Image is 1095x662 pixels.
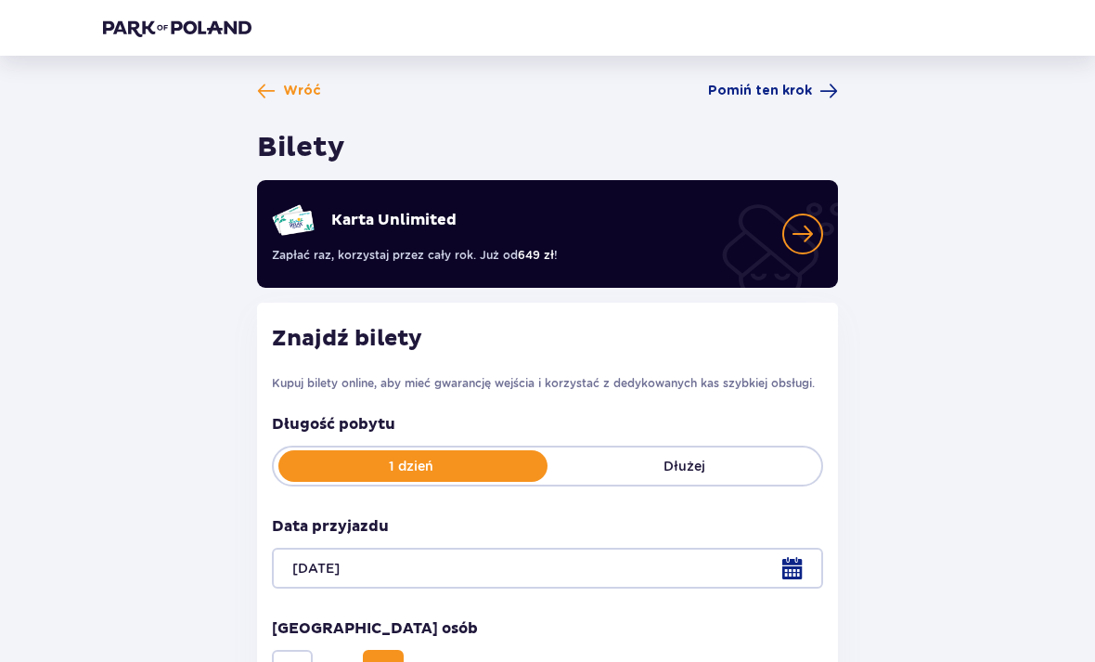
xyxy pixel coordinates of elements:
h1: Bilety [257,130,345,165]
p: 1 dzień [274,457,547,475]
a: Pomiń ten krok [708,82,838,100]
p: Kupuj bilety online, aby mieć gwarancję wejścia i korzystać z dedykowanych kas szybkiej obsługi. [272,375,823,392]
p: Data przyjazdu [272,516,389,537]
p: Długość pobytu [272,414,823,435]
p: Dłużej [547,457,821,475]
span: Pomiń ten krok [708,82,812,100]
a: Wróć [257,82,321,100]
span: Wróć [283,82,321,100]
img: Park of Poland logo [103,19,251,37]
h2: Znajdź bilety [272,325,823,353]
p: [GEOGRAPHIC_DATA] osób [272,618,478,639]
